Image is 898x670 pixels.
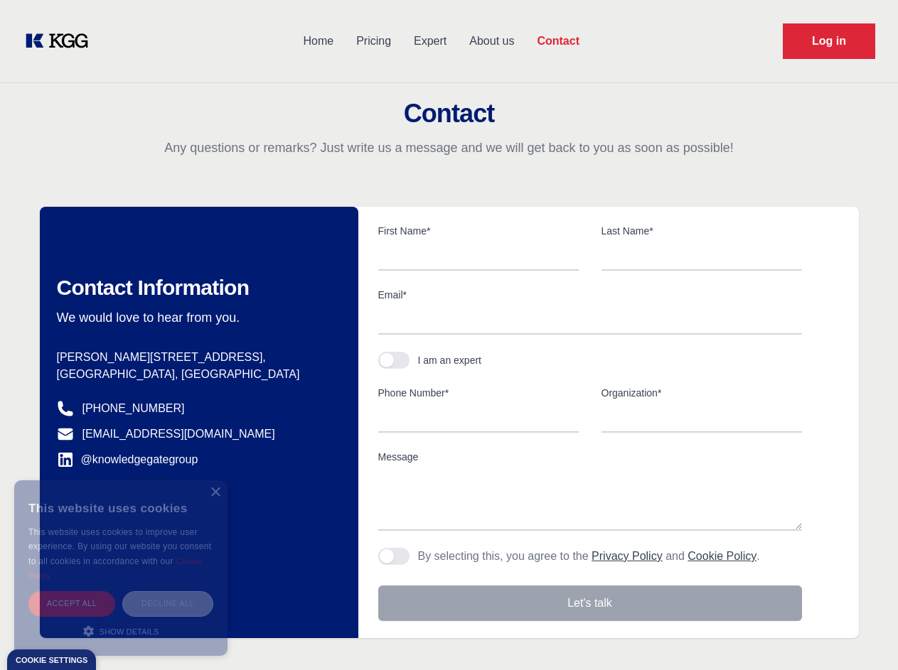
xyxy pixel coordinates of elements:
a: KOL Knowledge Platform: Talk to Key External Experts (KEE) [23,30,100,53]
a: Home [292,23,345,60]
label: Email* [378,288,802,302]
p: We would love to hear from you. [57,309,336,326]
p: [GEOGRAPHIC_DATA], [GEOGRAPHIC_DATA] [57,366,336,383]
span: Show details [100,627,159,636]
div: Show details [28,624,213,638]
p: By selecting this, you agree to the and . [418,548,760,565]
label: First Name* [378,224,579,238]
p: Any questions or remarks? Just write us a message and we will get back to you as soon as possible! [17,139,881,156]
button: Let's talk [378,585,802,621]
div: Close [210,487,220,498]
a: Pricing [345,23,402,60]
div: I am an expert [418,353,482,367]
a: Cookie Policy [28,557,202,580]
div: Accept all [28,591,115,616]
label: Phone Number* [378,386,579,400]
a: [PHONE_NUMBER] [82,400,185,417]
a: About us [458,23,525,60]
label: Message [378,450,802,464]
h2: Contact Information [57,275,336,301]
iframe: Chat Widget [827,602,898,670]
a: Privacy Policy [592,550,663,562]
a: [EMAIL_ADDRESS][DOMAIN_NAME] [82,426,275,443]
div: Decline all [122,591,213,616]
a: Contact [525,23,591,60]
a: Expert [402,23,458,60]
span: This website uses cookies to improve user experience. By using our website you consent to all coo... [28,527,211,566]
div: Cookie settings [16,657,87,664]
label: Last Name* [602,224,802,238]
label: Organization* [602,386,802,400]
a: Cookie Policy [688,550,757,562]
p: [PERSON_NAME][STREET_ADDRESS], [57,349,336,366]
h2: Contact [17,99,881,128]
a: Request Demo [783,23,875,59]
div: This website uses cookies [28,491,213,525]
a: @knowledgegategroup [57,451,198,468]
